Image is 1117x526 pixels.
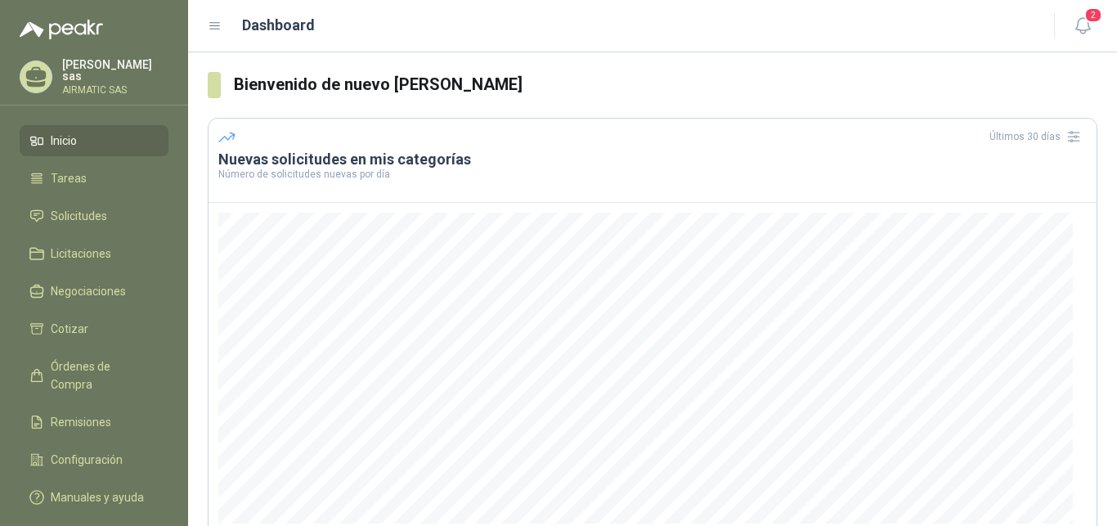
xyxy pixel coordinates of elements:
[51,320,88,338] span: Cotizar
[62,59,168,82] p: [PERSON_NAME] sas
[218,150,1087,169] h3: Nuevas solicitudes en mis categorías
[51,132,77,150] span: Inicio
[20,200,168,232] a: Solicitudes
[20,163,168,194] a: Tareas
[20,407,168,438] a: Remisiones
[242,14,315,37] h1: Dashboard
[1084,7,1102,23] span: 2
[51,169,87,187] span: Tareas
[989,124,1087,150] div: Últimos 30 días
[20,238,168,269] a: Licitaciones
[1068,11,1097,41] button: 2
[20,482,168,513] a: Manuales y ayuda
[51,282,126,300] span: Negociaciones
[20,276,168,307] a: Negociaciones
[51,488,144,506] span: Manuales y ayuda
[20,125,168,156] a: Inicio
[20,444,168,475] a: Configuración
[51,451,123,469] span: Configuración
[51,207,107,225] span: Solicitudes
[62,85,168,95] p: AIRMATIC SAS
[51,357,153,393] span: Órdenes de Compra
[218,169,1087,179] p: Número de solicitudes nuevas por día
[20,20,103,39] img: Logo peakr
[51,413,111,431] span: Remisiones
[51,245,111,263] span: Licitaciones
[234,72,1097,97] h3: Bienvenido de nuevo [PERSON_NAME]
[20,351,168,400] a: Órdenes de Compra
[20,313,168,344] a: Cotizar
